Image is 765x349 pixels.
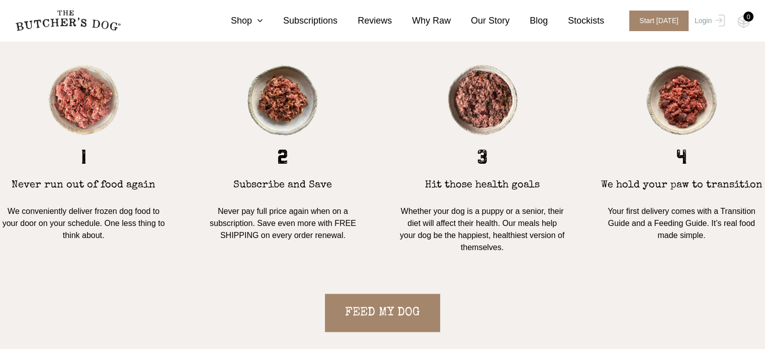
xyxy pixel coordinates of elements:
[629,11,689,31] span: Start [DATE]
[211,14,263,28] a: Shop
[619,11,692,31] a: Start [DATE]
[325,294,440,332] a: FEED MY DOG
[692,11,725,31] a: Login
[199,205,366,242] p: Never pay full price again when on a subscription. Save even more with FREE SHIPPING on every ord...
[601,179,762,191] h5: We hold your paw to transition
[425,179,540,191] h5: Hit those health goals
[509,14,548,28] a: Blog
[399,205,566,254] p: Whether your dog is a puppy or a senior, their diet will affect their health. Our meals help your...
[263,14,337,28] a: Subscriptions
[676,145,687,169] h4: 4
[81,145,87,169] h4: 1
[337,14,392,28] a: Reviews
[277,145,288,169] h4: 2
[12,179,155,191] h5: Never run out of food again
[548,14,604,28] a: Stockists
[737,15,750,28] img: TBD_Cart-Empty.png
[233,179,332,191] h5: Subscribe and Save
[451,14,509,28] a: Our Story
[392,14,451,28] a: Why Raw
[743,12,753,22] div: 0
[477,145,488,169] h4: 3
[598,205,765,242] p: Your first delivery comes with a Transition Guide and a Feeding Guide. It’s real food made simple.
